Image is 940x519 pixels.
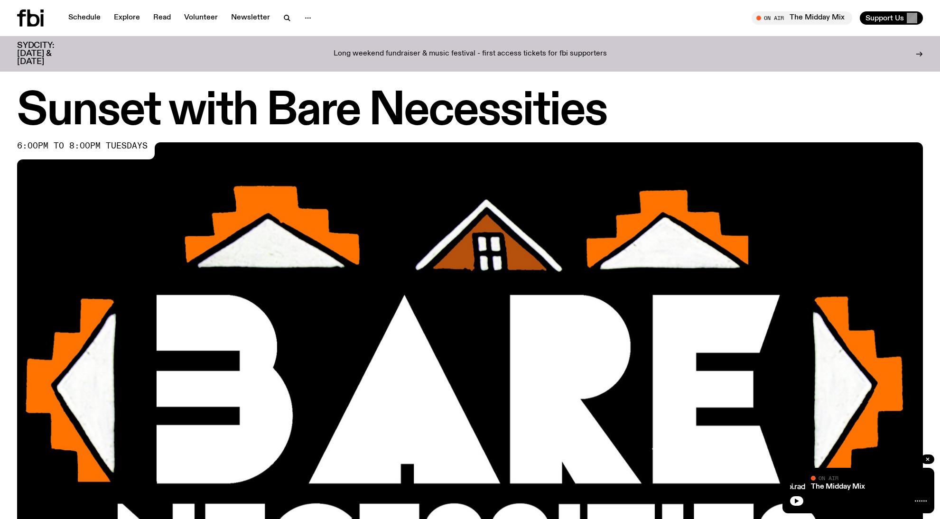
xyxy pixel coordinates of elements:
p: Long weekend fundraiser & music festival - first access tickets for fbi supporters [334,50,607,58]
h1: Sunset with Bare Necessities [17,90,923,133]
a: Schedule [63,11,106,25]
a: Newsletter [225,11,276,25]
span: Support Us [866,14,904,22]
a: Volunteer [178,11,223,25]
span: 6:00pm to 8:00pm tuesdays [17,142,148,150]
a: Explore [108,11,146,25]
a: Read [148,11,177,25]
button: On AirThe Midday Mix [752,11,852,25]
button: Support Us [860,11,923,25]
a: The Midday Mix [811,483,865,491]
h3: SYDCITY: [DATE] & [DATE] [17,42,78,66]
span: On Air [819,475,838,481]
